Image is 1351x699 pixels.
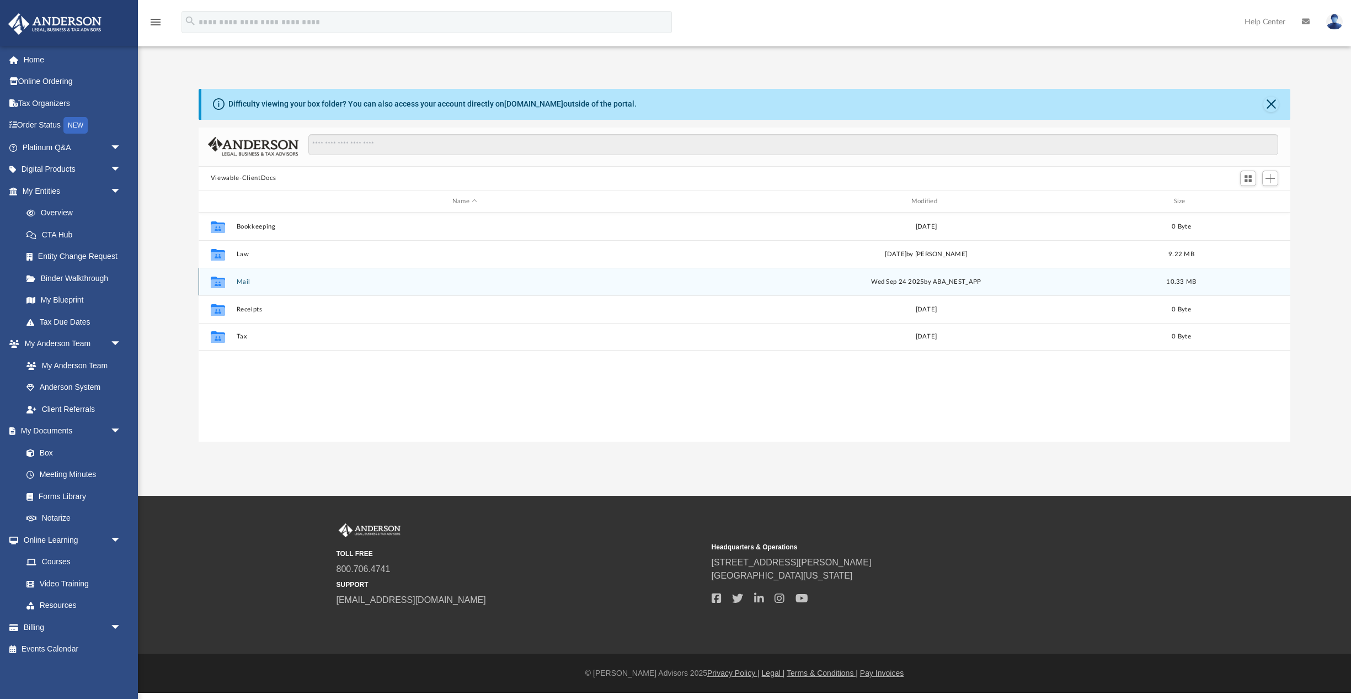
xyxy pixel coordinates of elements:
[8,71,138,93] a: Online Ordering
[15,202,138,224] a: Overview
[110,180,132,203] span: arrow_drop_down
[707,669,760,677] a: Privacy Policy |
[8,616,138,638] a: Billingarrow_drop_down
[8,92,138,114] a: Tax Organizers
[204,197,231,206] div: id
[63,117,88,134] div: NEW
[110,420,132,443] span: arrow_drop_down
[860,669,904,677] a: Pay Invoices
[8,158,138,181] a: Digital Productsarrow_drop_down
[236,333,693,341] button: Tax
[15,464,132,486] a: Meeting Minutes
[8,136,138,158] a: Platinum Q&Aarrow_drop_down
[1168,251,1194,257] span: 9.22 MB
[15,398,132,420] a: Client Referrals
[15,267,138,289] a: Binder Walkthrough
[138,668,1351,679] div: © [PERSON_NAME] Advisors 2025
[787,669,858,677] a: Terms & Conditions |
[1172,306,1191,313] span: 0 Byte
[15,573,127,595] a: Video Training
[1208,197,1285,206] div: id
[712,571,853,580] a: [GEOGRAPHIC_DATA][US_STATE]
[211,173,276,183] button: Viewable-ClientDocs
[199,213,1290,442] div: grid
[308,134,1278,155] input: Search files and folders
[5,13,105,35] img: Anderson Advisors Platinum Portal
[337,549,704,559] small: TOLL FREE
[697,197,1154,206] div: Modified
[8,638,138,660] a: Events Calendar
[228,98,637,110] div: Difficulty viewing your box folder? You can also access your account directly on outside of the p...
[762,669,785,677] a: Legal |
[337,595,486,605] a: [EMAIL_ADDRESS][DOMAIN_NAME]
[110,158,132,181] span: arrow_drop_down
[110,529,132,552] span: arrow_drop_down
[149,15,162,29] i: menu
[184,15,196,27] i: search
[1159,197,1203,206] div: Size
[236,197,692,206] div: Name
[15,442,127,464] a: Box
[15,377,132,399] a: Anderson System
[15,485,127,507] a: Forms Library
[149,21,162,29] a: menu
[1172,224,1191,230] span: 0 Byte
[1263,97,1279,112] button: Close
[110,333,132,356] span: arrow_drop_down
[698,305,1155,315] div: [DATE]
[698,250,1155,260] div: [DATE] by [PERSON_NAME]
[712,558,872,567] a: [STREET_ADDRESS][PERSON_NAME]
[698,222,1155,232] div: [DATE]
[698,332,1155,342] div: [DATE]
[15,289,132,311] a: My Blueprint
[1166,279,1196,285] span: 10.33 MB
[15,224,138,246] a: CTA Hub
[15,354,127,377] a: My Anderson Team
[8,529,132,551] a: Online Learningarrow_drop_down
[1262,171,1279,186] button: Add
[712,542,1079,552] small: Headquarters & Operations
[8,333,132,355] a: My Anderson Teamarrow_drop_down
[8,114,138,137] a: Order StatusNEW
[236,306,693,313] button: Receipts
[8,180,138,202] a: My Entitiesarrow_drop_down
[1172,334,1191,340] span: 0 Byte
[337,580,704,590] small: SUPPORT
[15,311,138,333] a: Tax Due Dates
[1326,14,1343,30] img: User Pic
[337,564,391,574] a: 800.706.4741
[236,278,693,285] button: Mail
[15,507,132,529] a: Notarize
[236,251,693,258] button: Law
[698,277,1155,287] div: Wed Sep 24 2025 by ABA_NEST_APP
[110,616,132,639] span: arrow_drop_down
[15,595,132,617] a: Resources
[504,99,563,108] a: [DOMAIN_NAME]
[15,551,132,573] a: Courses
[8,49,138,71] a: Home
[337,523,403,538] img: Anderson Advisors Platinum Portal
[15,246,138,268] a: Entity Change Request
[8,420,132,442] a: My Documentsarrow_drop_down
[110,136,132,159] span: arrow_drop_down
[236,223,693,230] button: Bookkeeping
[1240,171,1257,186] button: Switch to Grid View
